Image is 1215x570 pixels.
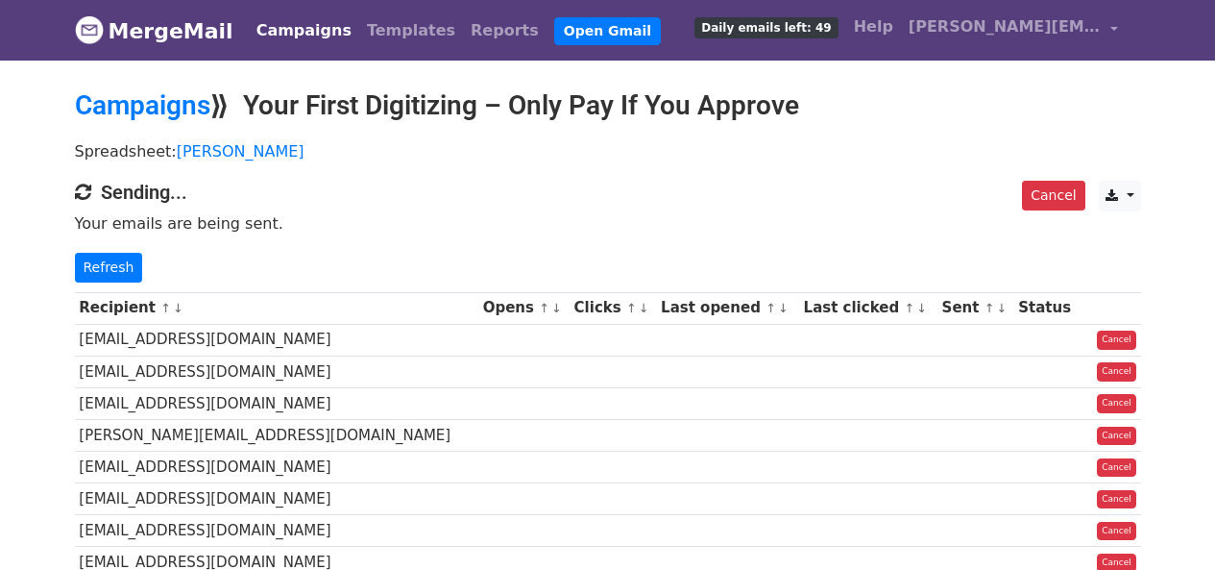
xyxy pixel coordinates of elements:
[75,292,478,324] th: Recipient
[1022,181,1084,211] a: Cancel
[1097,331,1136,350] a: Cancel
[75,141,1141,161] p: Spreadsheet:
[75,387,478,419] td: [EMAIL_ADDRESS][DOMAIN_NAME]
[551,301,562,315] a: ↓
[539,301,549,315] a: ↑
[75,452,478,483] td: [EMAIL_ADDRESS][DOMAIN_NAME]
[846,8,901,46] a: Help
[901,8,1126,53] a: [PERSON_NAME][EMAIL_ADDRESS][DOMAIN_NAME]
[160,301,171,315] a: ↑
[1097,490,1136,509] a: Cancel
[909,15,1101,38] span: [PERSON_NAME][EMAIL_ADDRESS][DOMAIN_NAME]
[75,213,1141,234] p: Your emails are being sent.
[75,483,478,515] td: [EMAIL_ADDRESS][DOMAIN_NAME]
[687,8,845,46] a: Daily emails left: 49
[1013,292,1079,324] th: Status
[75,89,1141,122] h2: ⟫ Your First Digitizing – Only Pay If You Approve
[765,301,776,315] a: ↑
[554,17,661,45] a: Open Gmail
[1097,458,1136,478] a: Cancel
[463,12,547,50] a: Reports
[75,181,1141,204] h4: Sending...
[359,12,463,50] a: Templates
[778,301,789,315] a: ↓
[570,292,656,324] th: Clicks
[75,11,233,51] a: MergeMail
[1097,522,1136,541] a: Cancel
[694,17,838,38] span: Daily emails left: 49
[904,301,914,315] a: ↑
[1097,394,1136,413] a: Cancel
[1097,427,1136,446] a: Cancel
[984,301,995,315] a: ↑
[75,89,210,121] a: Campaigns
[75,253,143,283] a: Refresh
[937,292,1014,324] th: Sent
[249,12,359,50] a: Campaigns
[996,301,1007,315] a: ↓
[656,292,799,324] th: Last opened
[75,515,478,547] td: [EMAIL_ADDRESS][DOMAIN_NAME]
[626,301,637,315] a: ↑
[799,292,937,324] th: Last clicked
[478,292,570,324] th: Opens
[75,356,478,387] td: [EMAIL_ADDRESS][DOMAIN_NAME]
[639,301,649,315] a: ↓
[75,15,104,44] img: MergeMail logo
[75,419,478,451] td: [PERSON_NAME][EMAIL_ADDRESS][DOMAIN_NAME]
[75,324,478,356] td: [EMAIL_ADDRESS][DOMAIN_NAME]
[916,301,927,315] a: ↓
[1097,362,1136,382] a: Cancel
[173,301,183,315] a: ↓
[177,142,304,161] a: [PERSON_NAME]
